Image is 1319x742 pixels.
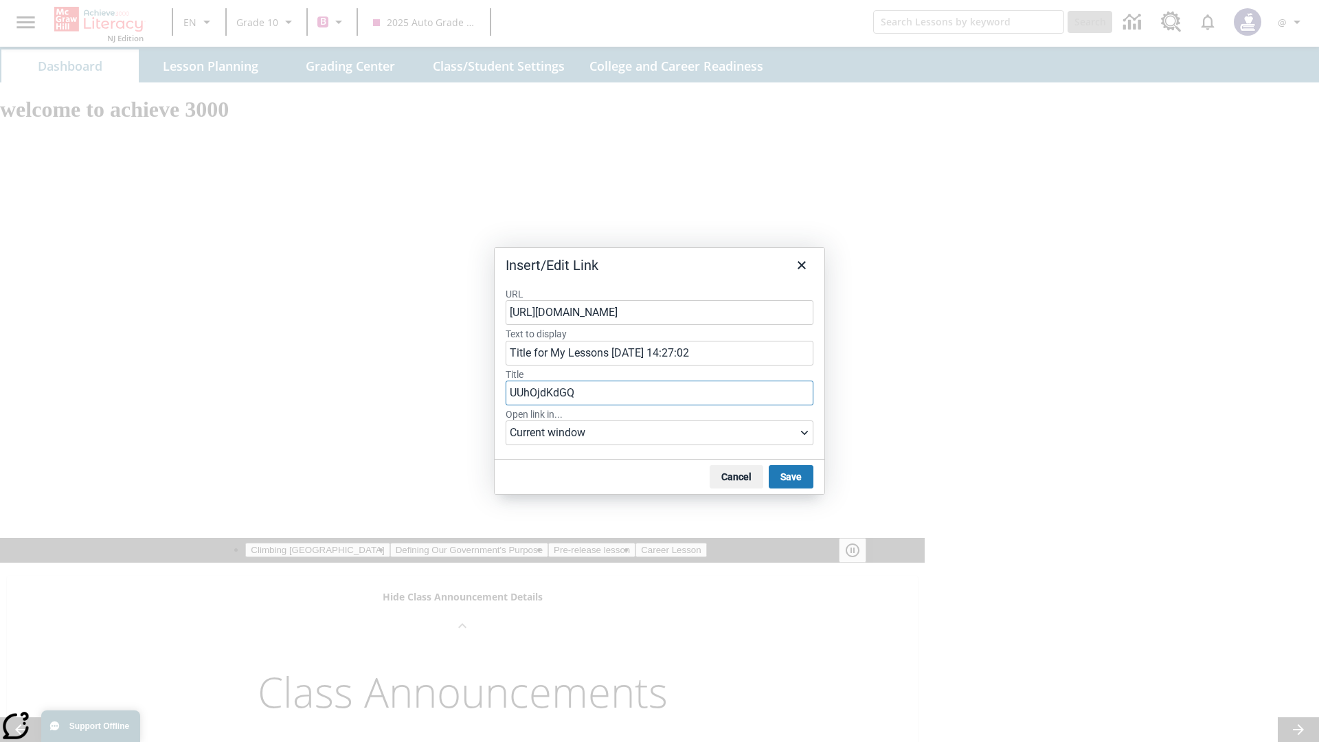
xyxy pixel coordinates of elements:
[506,328,813,340] label: Text to display
[11,11,521,26] body: Maximum 600 characters Press Escape to exit toolbar Press Alt + F10 to reach toolbar
[506,408,813,420] label: Open link in...
[769,465,813,488] button: Save
[790,254,813,277] button: Close
[506,368,813,381] label: Title
[506,288,813,300] label: URL
[506,256,598,274] div: Insert/Edit Link
[710,465,763,488] button: Cancel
